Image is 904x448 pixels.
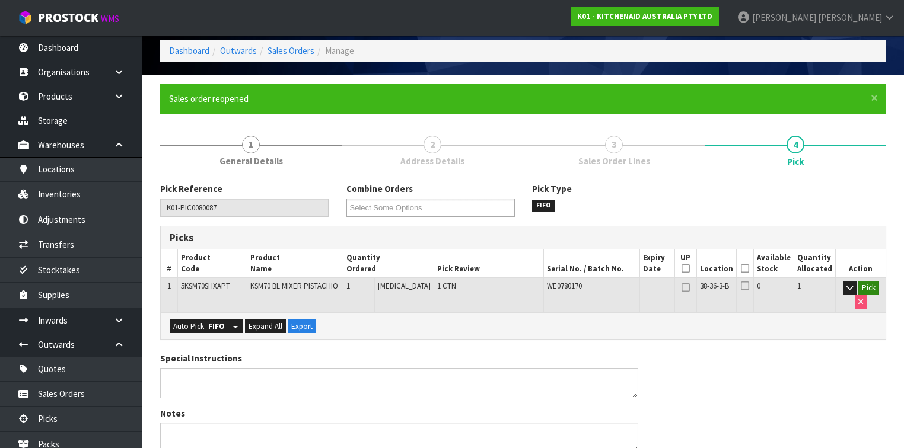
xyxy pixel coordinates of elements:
[177,249,247,277] th: Product Code
[247,249,343,277] th: Product Name
[577,11,712,21] strong: K01 - KITCHENAID AUSTRALIA PTY LTD
[220,45,257,56] a: Outwards
[268,45,314,56] a: Sales Orders
[543,249,640,277] th: Serial No. / Batch No.
[752,12,816,23] span: [PERSON_NAME]
[797,281,801,291] span: 1
[547,281,582,291] span: WE0780170
[794,249,836,277] th: Quantity Allocated
[167,281,171,291] span: 1
[696,249,736,277] th: Location
[378,281,431,291] span: [MEDICAL_DATA]
[160,183,222,195] label: Pick Reference
[787,155,804,168] span: Pick
[437,281,456,291] span: 1 CTN
[400,155,464,167] span: Address Details
[219,155,283,167] span: General Details
[160,407,185,420] label: Notes
[674,249,696,277] th: UP
[700,281,729,291] span: 38-36-3-B
[245,319,286,334] button: Expand All
[434,249,544,277] th: Pick Review
[249,321,282,331] span: Expand All
[325,45,354,56] span: Manage
[532,200,555,212] span: FIFO
[640,249,675,277] th: Expiry Date
[605,136,623,153] span: 3
[532,183,572,195] label: Pick Type
[818,12,882,23] span: [PERSON_NAME]
[757,281,760,291] span: 0
[38,10,98,25] span: ProStock
[346,183,413,195] label: Combine Orders
[170,232,514,244] h3: Picks
[18,10,33,25] img: cube-alt.png
[288,319,316,334] button: Export
[424,136,441,153] span: 2
[578,155,650,167] span: Sales Order Lines
[161,249,177,277] th: #
[208,321,225,331] strong: FIFO
[571,7,719,26] a: K01 - KITCHENAID AUSTRALIA PTY LTD
[101,13,119,24] small: WMS
[242,136,260,153] span: 1
[250,281,338,291] span: KSM70 BL MIXER PISTACHIO
[871,89,878,106] span: ×
[754,249,794,277] th: Available Stock
[787,136,804,153] span: 4
[169,93,249,104] span: Sales order reopened
[343,249,434,277] th: Quantity Ordered
[836,249,886,277] th: Action
[181,281,230,291] span: 5KSM70SHXAPT
[169,45,209,56] a: Dashboard
[170,319,228,334] button: Auto Pick -FIFO
[346,281,350,291] span: 1
[858,281,879,295] button: Pick
[160,352,242,364] label: Special Instructions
